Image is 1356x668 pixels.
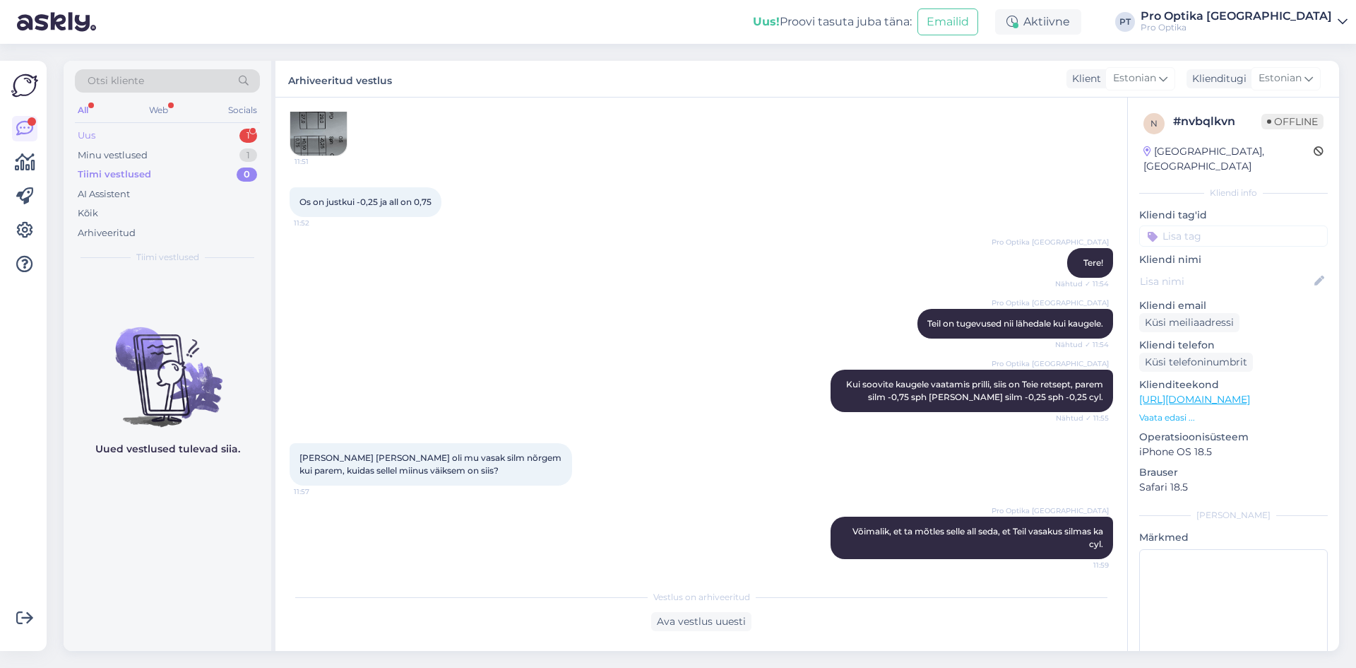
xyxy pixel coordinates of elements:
p: Kliendi nimi [1139,252,1328,267]
div: Tiimi vestlused [78,168,151,182]
p: Klienditeekond [1139,377,1328,392]
div: 1 [239,148,257,163]
p: Kliendi tag'id [1139,208,1328,223]
div: 1 [239,129,257,143]
span: Tiimi vestlused [136,251,199,264]
input: Lisa nimi [1140,274,1312,289]
div: Aktiivne [995,9,1081,35]
img: Askly Logo [11,72,38,99]
div: Arhiveeritud [78,226,136,240]
div: Pro Optika [GEOGRAPHIC_DATA] [1141,11,1332,22]
span: Võimalik, et ta mõtles selle all seda, et Teil vasakus silmas ka cyl. [852,526,1105,549]
span: Pro Optika [GEOGRAPHIC_DATA] [992,358,1109,369]
p: Kliendi email [1139,298,1328,313]
div: Uus [78,129,95,143]
p: Vaata edasi ... [1139,411,1328,424]
div: 0 [237,168,257,182]
button: Emailid [917,8,978,35]
span: 11:59 [1056,560,1109,570]
span: Estonian [1113,71,1156,86]
div: Minu vestlused [78,148,148,163]
span: 11:52 [294,218,347,228]
span: [PERSON_NAME] [PERSON_NAME] oli mu vasak silm nõrgem kui parem, kuidas sellel miinus väiksem on s... [299,452,564,476]
span: 11:51 [295,156,347,167]
p: Safari 18.5 [1139,480,1328,495]
a: Pro Optika [GEOGRAPHIC_DATA]Pro Optika [1141,11,1348,33]
span: Nähtud ✓ 11:54 [1055,339,1109,350]
span: Pro Optika [GEOGRAPHIC_DATA] [992,505,1109,516]
div: [PERSON_NAME] [1139,509,1328,522]
label: Arhiveeritud vestlus [288,69,392,88]
div: Proovi tasuta juba täna: [753,13,912,30]
a: [URL][DOMAIN_NAME] [1139,393,1250,406]
input: Lisa tag [1139,225,1328,247]
img: Attachment [290,99,347,156]
div: Ava vestlus uuesti [651,612,751,631]
div: Küsi telefoninumbrit [1139,353,1253,372]
div: Kõik [78,206,98,221]
p: Operatsioonisüsteem [1139,430,1328,445]
div: # nvbqlkvn [1173,113,1261,130]
span: Estonian [1259,71,1302,86]
span: Kui soovite kaugele vaatamis prilli, siis on Teie retsept, parem silm -0,75 sph [PERSON_NAME] sil... [846,379,1105,402]
span: Vestlus on arhiveeritud [653,591,750,604]
b: Uus! [753,15,780,28]
span: Otsi kliente [88,74,144,88]
span: Os on justkui -0,25 ja all on 0,75 [299,197,432,207]
span: Tere! [1083,257,1103,268]
span: Offline [1261,114,1324,129]
div: PT [1115,12,1135,32]
div: Socials [225,101,260,119]
span: Teil on tugevused nii lähedale kui kaugele. [927,318,1103,329]
span: Nähtud ✓ 11:54 [1055,279,1109,289]
p: Uued vestlused tulevad siia. [95,442,240,457]
p: Kliendi telefon [1139,338,1328,353]
p: iPhone OS 18.5 [1139,445,1328,459]
div: Klienditugi [1186,71,1247,86]
span: n [1150,118,1158,129]
div: Web [146,101,171,119]
img: No chats [64,302,271,429]
span: Pro Optika [GEOGRAPHIC_DATA] [992,237,1109,247]
span: Nähtud ✓ 11:55 [1056,413,1109,423]
div: Kliendi info [1139,187,1328,199]
div: AI Assistent [78,187,130,201]
div: All [75,101,91,119]
span: Pro Optika [GEOGRAPHIC_DATA] [992,298,1109,308]
div: Klient [1066,71,1101,86]
span: 11:57 [294,486,347,497]
p: Märkmed [1139,530,1328,545]
div: [GEOGRAPHIC_DATA], [GEOGRAPHIC_DATA] [1143,144,1314,174]
div: Küsi meiliaadressi [1139,313,1239,332]
div: Pro Optika [1141,22,1332,33]
p: Brauser [1139,465,1328,480]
